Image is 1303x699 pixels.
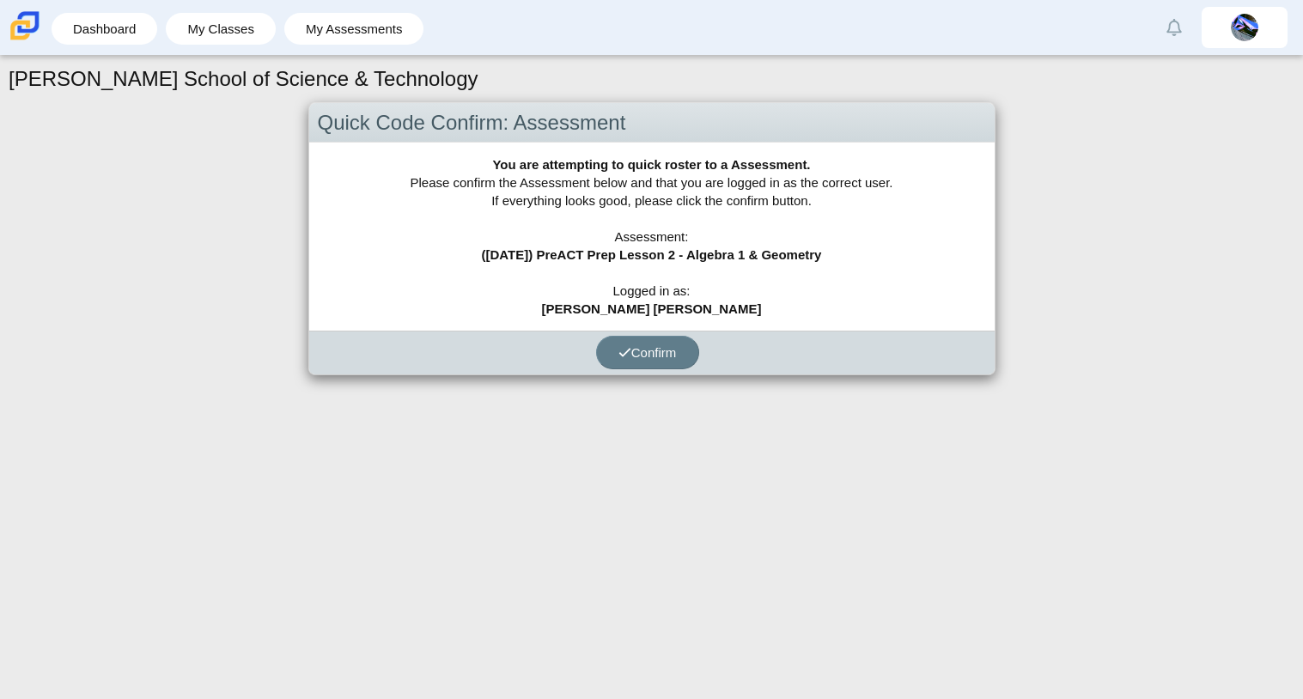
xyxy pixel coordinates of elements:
[482,247,822,262] b: ([DATE]) PreACT Prep Lesson 2 - Algebra 1 & Geometry
[7,8,43,44] img: Carmen School of Science & Technology
[596,336,699,369] button: Confirm
[492,157,810,172] b: You are attempting to quick roster to a Assessment.
[9,64,478,94] h1: [PERSON_NAME] School of Science & Technology
[1231,14,1258,41] img: miguel.hernandezra.Kccp22
[618,345,677,360] span: Confirm
[7,32,43,46] a: Carmen School of Science & Technology
[1155,9,1193,46] a: Alerts
[542,301,762,316] b: [PERSON_NAME] [PERSON_NAME]
[174,13,267,45] a: My Classes
[309,143,995,331] div: Please confirm the Assessment below and that you are logged in as the correct user. If everything...
[293,13,416,45] a: My Assessments
[309,103,995,143] div: Quick Code Confirm: Assessment
[1202,7,1288,48] a: miguel.hernandezra.Kccp22
[60,13,149,45] a: Dashboard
